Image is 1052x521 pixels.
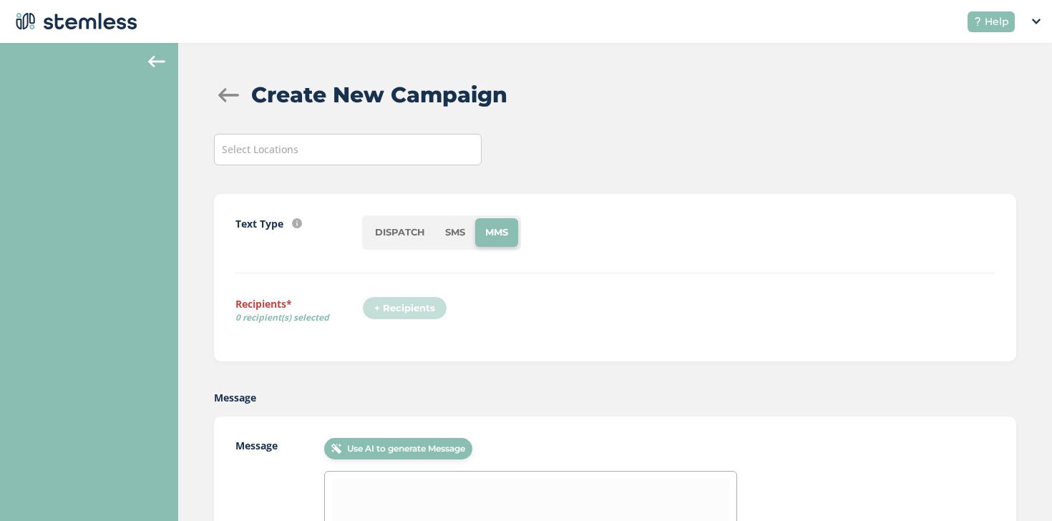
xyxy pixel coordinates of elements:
[475,218,518,247] li: MMS
[435,218,475,247] li: SMS
[973,17,982,26] img: icon-help-white-03924b79.svg
[148,56,165,67] img: icon-arrow-back-accent-c549486e.svg
[980,452,1052,521] iframe: Chat Widget
[235,296,362,329] label: Recipients*
[251,79,507,111] h2: Create New Campaign
[347,442,465,455] span: Use AI to generate Message
[235,311,362,324] span: 0 recipient(s) selected
[985,14,1009,29] span: Help
[222,142,298,156] span: Select Locations
[365,218,435,247] li: DISPATCH
[235,216,283,231] label: Text Type
[214,390,256,405] label: Message
[11,7,137,36] img: logo-dark-0685b13c.svg
[324,438,472,459] button: Use AI to generate Message
[1032,19,1041,24] img: icon_down-arrow-small-66adaf34.svg
[292,218,302,228] img: icon-info-236977d2.svg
